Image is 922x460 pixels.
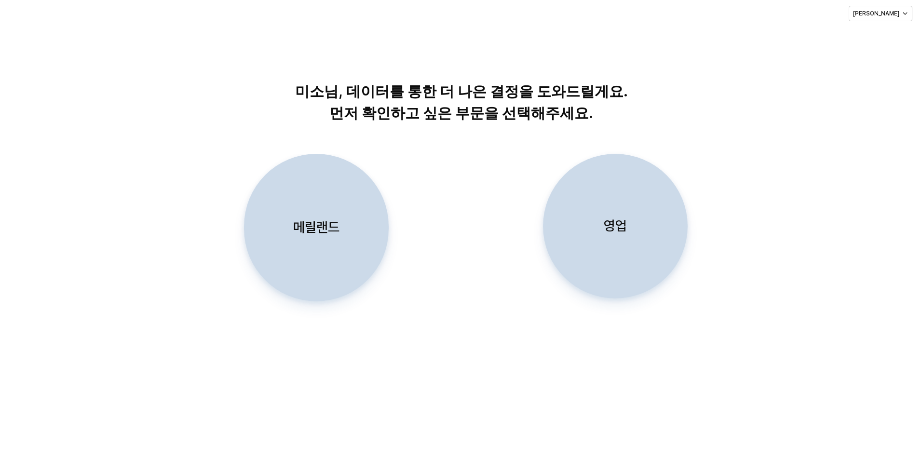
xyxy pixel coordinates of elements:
[543,154,688,298] button: 영업
[293,218,339,236] p: 메릴랜드
[849,6,912,21] button: [PERSON_NAME]
[244,154,389,301] button: 메릴랜드
[215,81,707,124] p: 미소님, 데이터를 통한 더 나은 결정을 도와드릴게요. 먼저 확인하고 싶은 부문을 선택해주세요.
[853,10,899,17] p: [PERSON_NAME]
[604,217,627,235] p: 영업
